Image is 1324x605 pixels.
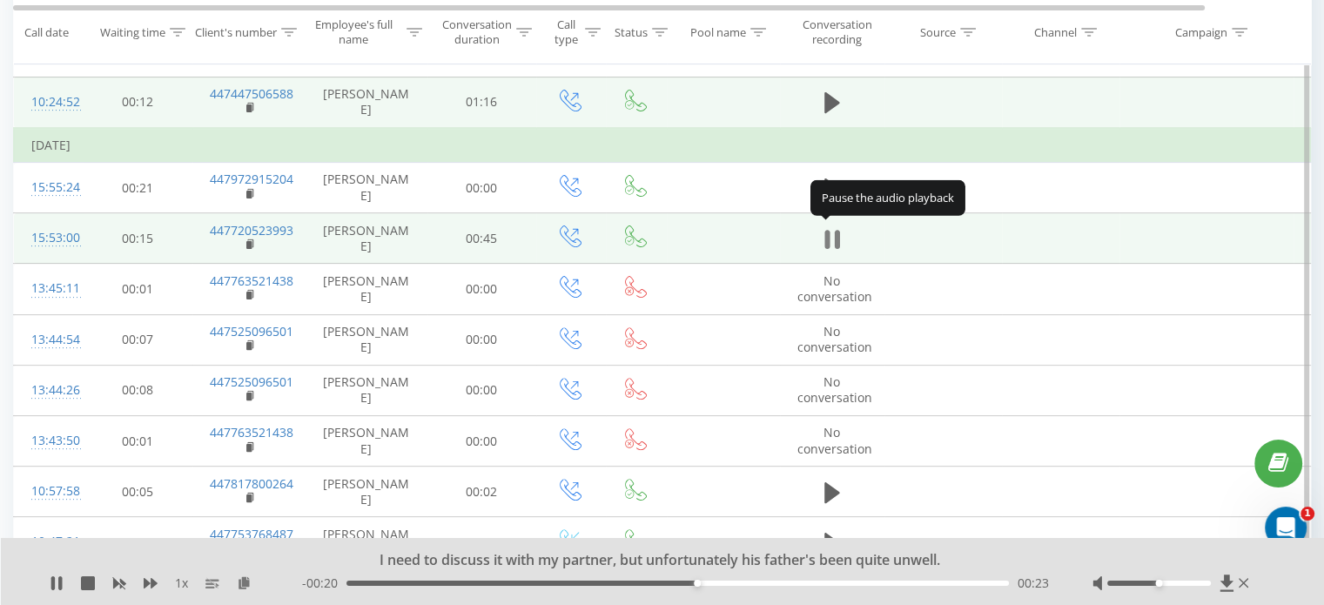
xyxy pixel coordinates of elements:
span: - 00:20 [302,575,346,592]
td: 01:16 [427,77,536,128]
div: 15:55:24 [31,171,66,205]
iframe: Intercom live chat [1265,507,1307,548]
td: [PERSON_NAME] [306,77,427,128]
td: 00:01 [84,416,192,467]
div: Call date [24,25,69,40]
td: 00:05 [84,467,192,517]
div: Source [920,25,956,40]
td: 00:13 [84,517,192,568]
div: Pause the audio playback [810,180,965,215]
td: 00:12 [84,77,192,128]
td: [PERSON_NAME] [306,416,427,467]
td: [PERSON_NAME] [306,365,427,415]
td: 02:34 [427,517,536,568]
span: 1 [1300,507,1314,521]
td: [PERSON_NAME] [306,467,427,517]
td: 00:01 [84,264,192,314]
a: 447763521438 [210,424,293,440]
a: 447753768487 [210,526,293,542]
span: 00:23 [1018,575,1049,592]
a: 447763521438 [210,272,293,289]
td: [PERSON_NAME] [306,213,427,264]
span: No conversation [797,323,872,355]
div: 15:53:00 [31,221,66,255]
td: 00:00 [427,264,536,314]
div: Campaign [1175,25,1227,40]
td: 00:21 [84,163,192,213]
td: 00:08 [84,365,192,415]
a: 447817800264 [210,475,293,492]
a: 447525096501 [210,323,293,339]
div: Client's number [195,25,277,40]
span: No conversation [797,373,872,406]
td: 00:45 [427,213,536,264]
td: 00:00 [427,314,536,365]
div: 10:57:58 [31,474,66,508]
div: 13:44:54 [31,323,66,357]
td: 00:15 [84,213,192,264]
td: [PERSON_NAME] [306,314,427,365]
span: No conversation [797,272,872,305]
div: 10:47:21 [31,525,66,559]
a: 447525096501 [210,373,293,390]
td: 00:00 [427,416,536,467]
td: [PERSON_NAME] [306,163,427,213]
div: I need to discuss it with my partner, but unfortunately his father's been quite unwell. [170,551,1132,570]
div: Accessibility label [694,580,701,587]
div: 13:44:26 [31,373,66,407]
div: Conversation duration [442,18,512,48]
div: Status [615,25,648,40]
td: [PERSON_NAME] [306,517,427,568]
td: 00:07 [84,314,192,365]
div: Waiting time [100,25,165,40]
span: No conversation [797,424,872,456]
td: 00:00 [427,365,536,415]
span: 1 x [175,575,188,592]
div: Accessibility label [1155,580,1162,587]
a: 447720523993 [210,222,293,239]
td: 00:02 [427,467,536,517]
div: 10:24:52 [31,85,66,119]
div: Conversation recording [795,18,879,48]
div: 13:43:50 [31,424,66,458]
td: 00:00 [427,163,536,213]
div: Employee's full name [306,18,403,48]
div: Call type [551,18,581,48]
a: 447447506588 [210,85,293,102]
div: Channel [1034,25,1077,40]
div: 13:45:11 [31,272,66,306]
div: Pool name [690,25,746,40]
td: [PERSON_NAME] [306,264,427,314]
a: 447972915204 [210,171,293,187]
